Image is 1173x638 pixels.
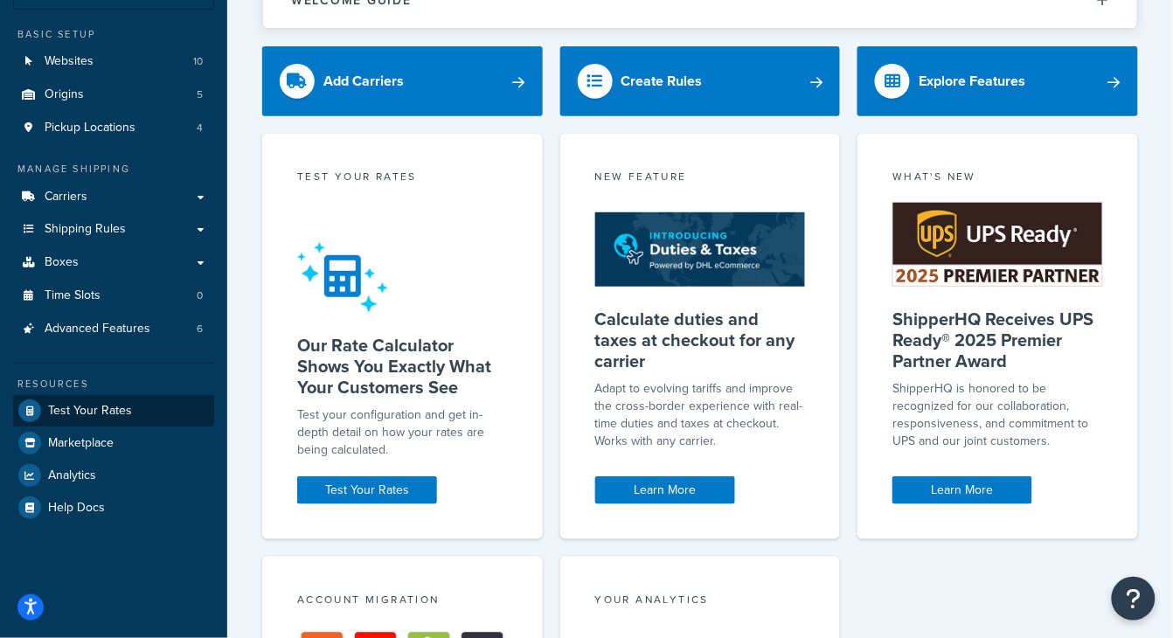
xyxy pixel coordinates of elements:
[857,46,1138,116] a: Explore Features
[45,255,79,270] span: Boxes
[892,169,1103,189] div: What's New
[13,112,214,144] a: Pickup Locations4
[48,468,96,483] span: Analytics
[919,69,1025,94] div: Explore Features
[595,380,806,450] p: Adapt to evolving tariffs and improve the cross-border experience with real-time duties and taxes...
[48,436,114,451] span: Marketplace
[13,45,214,78] a: Websites10
[1112,577,1156,621] button: Open Resource Center
[323,69,404,94] div: Add Carriers
[297,169,508,189] div: Test your rates
[13,427,214,459] a: Marketplace
[892,476,1032,504] a: Learn More
[13,112,214,144] li: Pickup Locations
[197,288,203,303] span: 0
[13,280,214,312] li: Time Slots
[297,335,508,398] h5: Our Rate Calculator Shows You Exactly What Your Customers See
[13,377,214,392] div: Resources
[13,492,214,524] a: Help Docs
[197,87,203,102] span: 5
[560,46,841,116] a: Create Rules
[892,380,1103,450] p: ShipperHQ is honored to be recognized for our collaboration, responsiveness, and commitment to UP...
[13,313,214,345] li: Advanced Features
[45,54,94,69] span: Websites
[48,501,105,516] span: Help Docs
[595,476,735,504] a: Learn More
[197,322,203,336] span: 6
[45,222,126,237] span: Shipping Rules
[595,169,806,189] div: New Feature
[13,45,214,78] li: Websites
[13,79,214,111] li: Origins
[262,46,543,116] a: Add Carriers
[45,288,101,303] span: Time Slots
[595,592,806,612] div: Your Analytics
[621,69,703,94] div: Create Rules
[13,27,214,42] div: Basic Setup
[297,476,437,504] a: Test Your Rates
[45,121,135,135] span: Pickup Locations
[892,309,1103,371] h5: ShipperHQ Receives UPS Ready® 2025 Premier Partner Award
[13,79,214,111] a: Origins5
[45,87,84,102] span: Origins
[193,54,203,69] span: 10
[45,322,150,336] span: Advanced Features
[197,121,203,135] span: 4
[595,309,806,371] h5: Calculate duties and taxes at checkout for any carrier
[297,592,508,612] div: Account Migration
[13,213,214,246] a: Shipping Rules
[13,181,214,213] a: Carriers
[13,395,214,426] a: Test Your Rates
[13,162,214,177] div: Manage Shipping
[297,406,508,459] div: Test your configuration and get in-depth detail on how your rates are being calculated.
[13,280,214,312] a: Time Slots0
[48,404,132,419] span: Test Your Rates
[13,246,214,279] a: Boxes
[13,460,214,491] a: Analytics
[13,313,214,345] a: Advanced Features6
[45,190,87,205] span: Carriers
